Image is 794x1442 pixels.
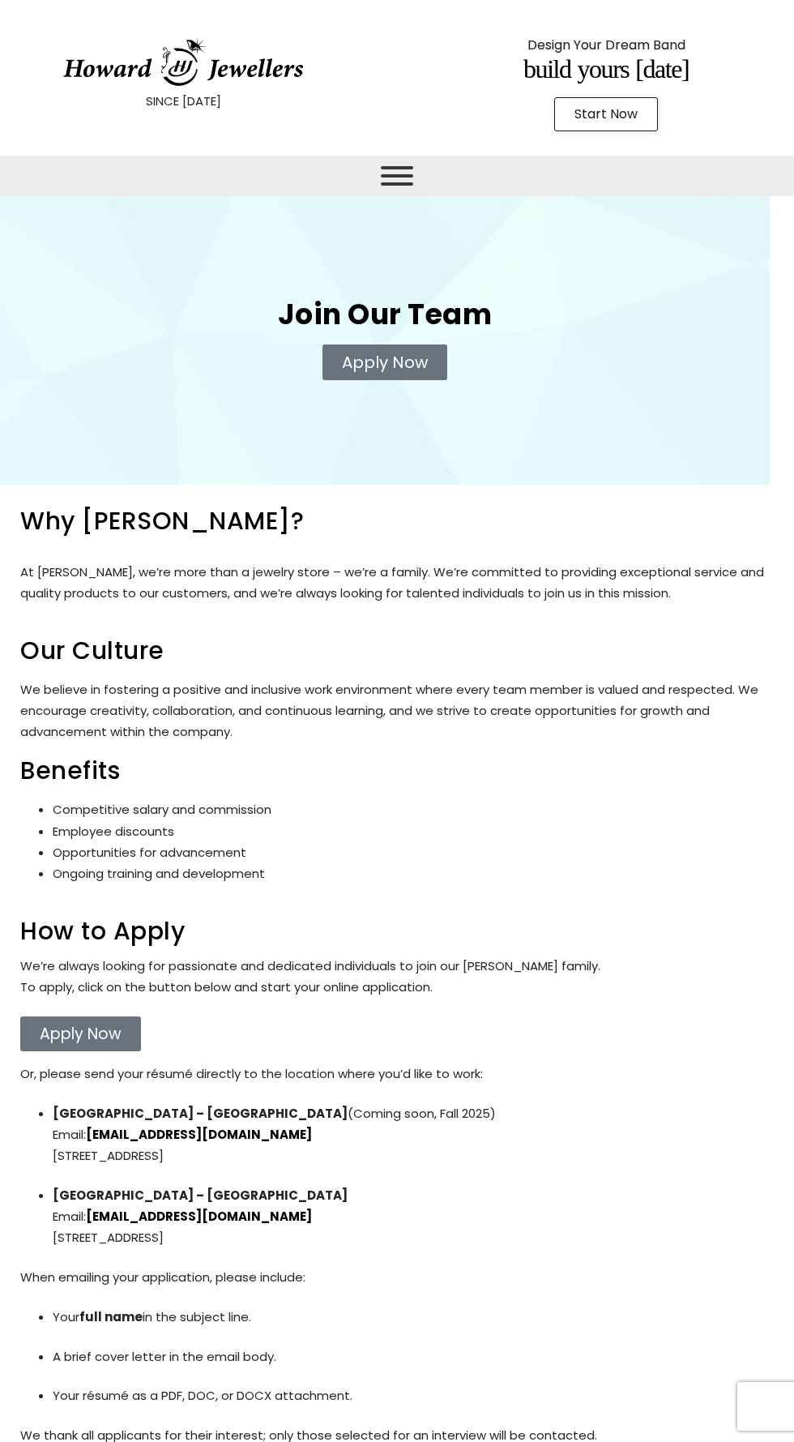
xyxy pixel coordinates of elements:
p: Design Your Dream Band [463,33,749,58]
p: Your in the subject line. [53,1307,774,1328]
li: Employee discounts [53,821,774,842]
h2: How to Apply [20,919,774,944]
h2: Join Our Team [16,300,753,328]
p: (Coming soon, Fall 2025) Email: [STREET_ADDRESS] [53,1103,774,1167]
p: A brief cover letter in the email body. [53,1346,774,1367]
li: Competitive salary and commission [53,799,774,820]
h2: Our Culture [20,639,774,663]
p: Your résumé as a PDF, DOC, or DOCX attachment. [53,1385,774,1406]
p: When emailing your application, please include: [20,1267,774,1288]
h2: Benefits [20,759,774,783]
a: Apply Now [20,1016,141,1051]
a: [EMAIL_ADDRESS][DOMAIN_NAME] [86,1126,312,1143]
p: SINCE [DATE] [41,91,326,112]
span: [GEOGRAPHIC_DATA] – [GEOGRAPHIC_DATA] [53,1187,348,1204]
a: [EMAIL_ADDRESS][DOMAIN_NAME] [86,1208,312,1225]
span: Apply Now [40,1026,122,1042]
span: Start Now [574,108,638,121]
p: At [PERSON_NAME], we’re more than a jewelry store – we’re a family. We’re committed to providing ... [20,562,774,605]
h2: Why [PERSON_NAME]? [20,509,774,533]
a: Start Now [554,97,658,131]
a: Apply Now [322,344,447,380]
span: Apply Now [342,354,428,370]
p: Email: [STREET_ADDRESS] [53,1185,774,1249]
li: Ongoing training and development [53,863,774,884]
li: Opportunities for advancement [53,842,774,863]
div: We believe in fostering a positive and inclusive work environment where every team member is valu... [20,679,774,743]
p: Or, please send your résumé directly to the location where you’d like to work: [20,1063,774,1085]
span: Build Yours [DATE] [523,54,689,83]
span: full name [79,1308,143,1325]
span: [GEOGRAPHIC_DATA] – [GEOGRAPHIC_DATA] [53,1105,348,1122]
img: HowardJewellersLogo-04 [62,38,305,87]
p: We’re always looking for passionate and dedicated individuals to join our [PERSON_NAME] family. T... [20,956,774,999]
button: Toggle Menu [381,166,413,186]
